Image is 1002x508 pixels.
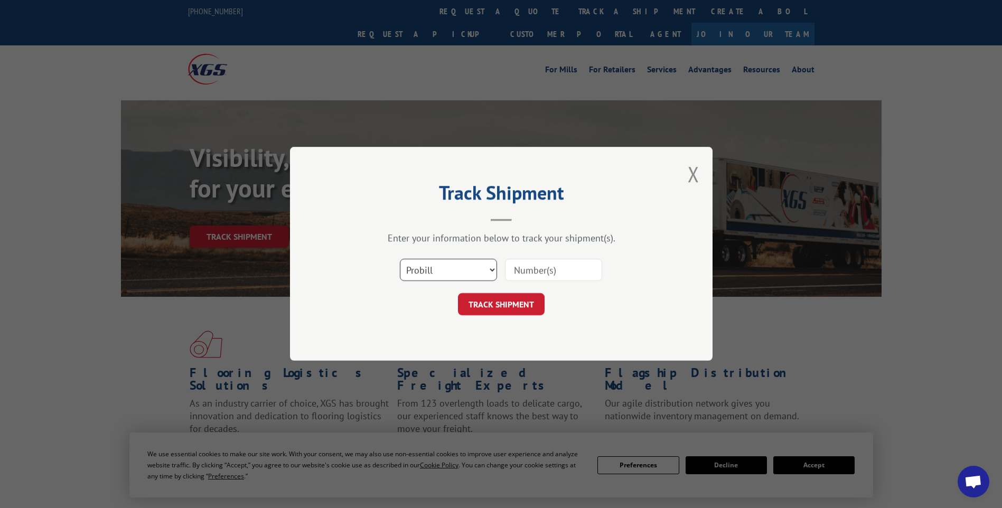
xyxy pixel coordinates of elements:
button: TRACK SHIPMENT [458,294,545,316]
div: Open chat [958,466,989,497]
div: Enter your information below to track your shipment(s). [343,232,660,244]
button: Close modal [688,160,699,188]
input: Number(s) [505,259,602,281]
h2: Track Shipment [343,185,660,205]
